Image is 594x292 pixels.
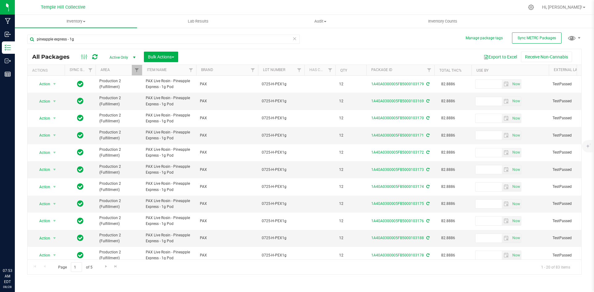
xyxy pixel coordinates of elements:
a: Filter [248,65,258,75]
span: select [51,234,58,243]
a: Filter [186,65,196,75]
span: Sync from Compliance System [425,99,429,103]
span: In Sync [77,199,84,208]
span: Sync from Compliance System [425,167,429,172]
p: 08/28 [3,285,12,289]
a: 1A40A0300005FB5000103171 [371,133,424,138]
span: select [511,183,521,191]
span: Set Current date [511,114,521,123]
span: PAX [200,235,254,241]
a: Filter [424,65,434,75]
span: PAX [200,201,254,207]
span: select [502,251,511,260]
iframe: Resource center unread badge [18,242,26,249]
inline-svg: Inventory [5,44,11,51]
span: Lab Results [179,19,217,24]
span: select [51,251,58,260]
span: select [511,131,521,140]
span: Inventory [15,19,137,24]
a: Use By [476,68,489,73]
input: 1 [71,262,82,272]
a: 1A40A0300005FB5000103175 [371,201,424,206]
span: 1 - 20 of 83 items [536,262,575,272]
span: Sync from Compliance System [425,219,429,223]
span: Action [34,165,50,174]
div: Manage settings [527,4,535,10]
span: select [51,97,58,106]
span: Production 2 (Fulfillment) [99,129,138,141]
span: 12 [339,98,363,104]
span: 0725-H-PEX1g [262,235,301,241]
button: Export to Excel [480,52,521,62]
span: In Sync [77,182,84,191]
span: PAX [200,81,254,87]
a: Item Name [147,68,167,72]
a: 1A40A0300005FB5000103170 [371,116,424,120]
span: PAX Live Rosin - Pineapple Express - 1g Pod [146,147,192,159]
span: Set Current date [511,251,521,260]
span: Production 2 (Fulfillment) [99,78,138,90]
span: In Sync [77,217,84,225]
span: Temple Hill Collective [41,5,85,10]
span: Set Current date [511,148,521,157]
span: 0725-H-PEX1g [262,98,301,104]
span: In Sync [77,114,84,122]
span: select [511,114,521,123]
span: select [502,148,511,157]
span: Sync from Compliance System [425,253,429,257]
span: Production 2 (Fulfillment) [99,249,138,261]
span: select [511,200,521,208]
inline-svg: Inbound [5,31,11,37]
span: Set Current date [511,234,521,243]
span: Production 2 (Fulfillment) [99,198,138,210]
a: Inventory [15,15,137,28]
span: PAX Live Rosin - Pineapple Express - 1g Pod [146,249,192,261]
span: Action [34,251,50,260]
span: 12 [339,252,363,258]
span: PAX [200,167,254,173]
span: PAX Live Rosin - Pineapple Express - 1g Pod [146,164,192,176]
span: select [511,148,521,157]
span: Set Current date [511,217,521,226]
a: Total THC% [439,68,462,73]
span: Sync from Compliance System [425,82,429,86]
a: Filter [325,65,335,75]
span: Sync from Compliance System [425,236,429,240]
span: 82.8886 [438,182,458,191]
span: PAX [200,218,254,224]
span: Bulk Actions [148,54,174,59]
span: select [502,234,511,243]
span: PAX [200,150,254,155]
a: Filter [294,65,304,75]
span: 82.8886 [438,114,458,123]
span: PAX Live Rosin - Pineapple Express - 1g Pod [146,215,192,227]
span: Production 2 (Fulfillment) [99,95,138,107]
span: Action [34,200,50,208]
span: select [51,148,58,157]
span: Clear [292,35,297,43]
span: Sync from Compliance System [425,116,429,120]
span: PAX [200,252,254,258]
a: Go to the last page [111,262,120,271]
span: PAX Live Rosin - Pineapple Express - 1g Pod [146,112,192,124]
span: PAX [200,98,254,104]
button: Bulk Actions [144,52,178,62]
inline-svg: Outbound [5,58,11,64]
span: select [502,183,511,191]
span: Sync from Compliance System [425,201,429,206]
a: Sync Status [70,68,93,72]
span: 82.8886 [438,165,458,174]
span: Action [34,183,50,191]
span: Action [34,114,50,123]
span: 0725-H-PEX1g [262,150,301,155]
span: 0725-H-PEX1g [262,81,301,87]
span: In Sync [77,131,84,140]
a: Qty [340,68,347,73]
span: Set Current date [511,200,521,209]
span: select [511,97,521,106]
span: 82.8886 [438,148,458,157]
span: PAX Live Rosin - Pineapple Express - 1g Pod [146,129,192,141]
span: Production 2 (Fulfillment) [99,112,138,124]
span: All Packages [32,53,76,60]
button: Receive Non-Cannabis [521,52,572,62]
